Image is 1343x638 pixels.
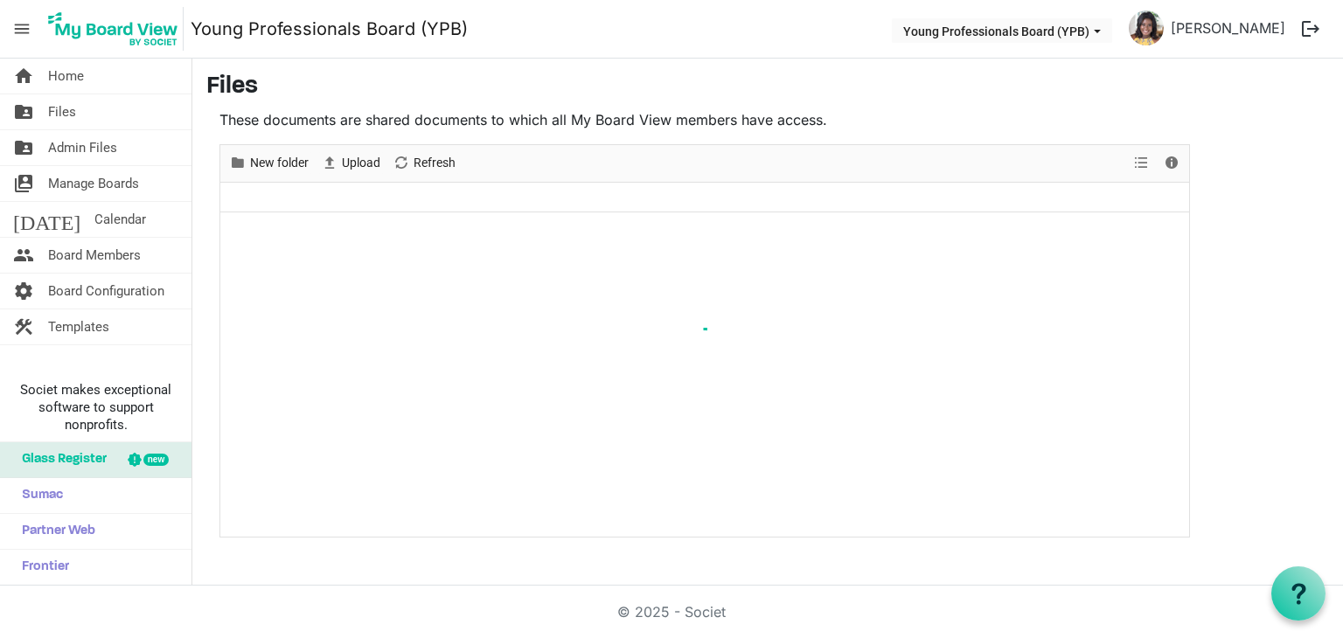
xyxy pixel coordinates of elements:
span: Frontier [13,550,69,585]
span: Calendar [94,202,146,237]
span: Manage Boards [48,166,139,201]
button: logout [1292,10,1329,47]
span: [DATE] [13,202,80,237]
span: folder_shared [13,130,34,165]
div: new [143,454,169,466]
span: Admin Files [48,130,117,165]
span: Sumac [13,478,63,513]
img: u9Y5O1pUc0y51oGeRtVI-9frPG6KMEVbzHC8MeENKAKdjB1JqSJnhH-50pz37yA7_DWf4RPgSjFOaghI3U55PQ_thumb.png [1129,10,1164,45]
span: Societ makes exceptional software to support nonprofits. [8,381,184,433]
span: Partner Web [13,514,95,549]
span: Files [48,94,76,129]
span: construction [13,309,34,344]
button: Young Professionals Board (YPB) dropdownbutton [892,18,1112,43]
span: home [13,59,34,94]
a: Young Professionals Board (YPB) [191,11,468,46]
span: switch_account [13,166,34,201]
span: Home [48,59,84,94]
span: Templates [48,309,109,344]
h3: Files [206,73,1329,102]
span: menu [5,12,38,45]
a: © 2025 - Societ [617,603,726,621]
a: [PERSON_NAME] [1164,10,1292,45]
span: Glass Register [13,442,107,477]
p: These documents are shared documents to which all My Board View members have access. [219,109,1190,130]
span: Board Configuration [48,274,164,309]
span: settings [13,274,34,309]
a: My Board View Logo [43,7,191,51]
span: people [13,238,34,273]
img: My Board View Logo [43,7,184,51]
span: folder_shared [13,94,34,129]
span: Board Members [48,238,141,273]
